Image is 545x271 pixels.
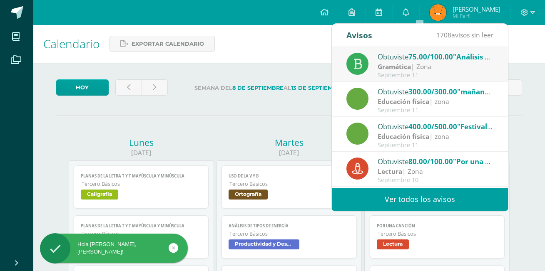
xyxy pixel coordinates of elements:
span: Mi Perfil [453,12,500,20]
span: Por una canción [377,223,498,229]
span: PLANAS DE LA LETRA T y t mayúscula y minúscula [81,223,202,229]
span: 1708 [436,30,451,39]
span: Tercero Básicos [82,180,202,187]
a: Exportar calendario [109,36,215,52]
span: [PERSON_NAME] [453,5,500,13]
div: Septiembre 11 [378,142,493,149]
div: | zona [378,97,493,106]
span: 400.00/500.00 [408,122,457,131]
div: Septiembre 10 [378,177,493,184]
strong: Educación física [378,97,429,106]
strong: Educación física [378,132,429,141]
div: | Zona [378,62,493,71]
span: Análisis de tipos de energía [229,223,350,229]
strong: 13 de Septiembre [291,85,344,91]
div: | zona [378,132,493,141]
div: | Zona [378,167,493,176]
div: Obtuviste en [378,51,493,62]
div: Hola [PERSON_NAME], [PERSON_NAME]! [40,241,188,256]
div: Septiembre 11 [378,107,493,114]
span: Ortografía [229,190,268,200]
span: "Por una canción" [453,157,515,166]
span: Tercero Básicos [82,230,202,237]
a: PLANAS DE LA LETRA T y t mayúscula y minúsculaTercero BásicosCaligrafía [74,215,209,259]
div: [DATE] [217,148,362,157]
strong: 8 de Septiembre [232,85,284,91]
span: 300.00/300.00 [408,87,457,96]
span: Lectura [377,239,409,249]
strong: Lectura [378,167,402,176]
div: Septiembre 11 [378,72,493,79]
div: Obtuviste en [378,156,493,167]
span: 75.00/100.00 [408,52,453,62]
span: Productividad y Desarrollo [229,239,299,249]
div: Avisos [346,24,372,47]
span: Calendario [43,36,100,52]
span: Exportar calendario [132,36,204,52]
div: [DATE] [69,148,214,157]
a: Hoy [56,79,109,96]
a: Uso de la v y bTercero BásicosOrtografía [221,165,357,209]
span: avisos sin leer [436,30,493,39]
a: Por una canciónTercero BásicosLectura [370,215,505,259]
span: "Festival de Gimnasias" [457,122,538,131]
div: Lunes [69,137,214,148]
span: "mañana deportiva" [457,87,528,96]
div: Martes [217,137,362,148]
a: Ver todos los avisos [332,188,508,211]
span: Tercero Básicos [229,230,350,237]
a: PLANAS DE LA LETRA T y t mayúscula y minúsculaTercero BásicosCaligrafía [74,165,209,209]
span: 80.00/100.00 [408,157,453,166]
span: Tercero Básicos [229,180,350,187]
img: 3750c669bdd99d096d7fd675daa89110.png [430,4,446,21]
label: Semana del al [174,79,365,96]
span: Uso de la v y b [229,173,350,179]
div: Obtuviste en [378,86,493,97]
span: PLANAS DE LA LETRA T y t mayúscula y minúscula [81,173,202,179]
div: Obtuviste en [378,121,493,132]
a: Análisis de tipos de energíaTercero BásicosProductividad y Desarrollo [221,215,357,259]
strong: Gramática [378,62,411,71]
span: Caligrafía [81,190,118,200]
span: Tercero Básicos [378,230,498,237]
